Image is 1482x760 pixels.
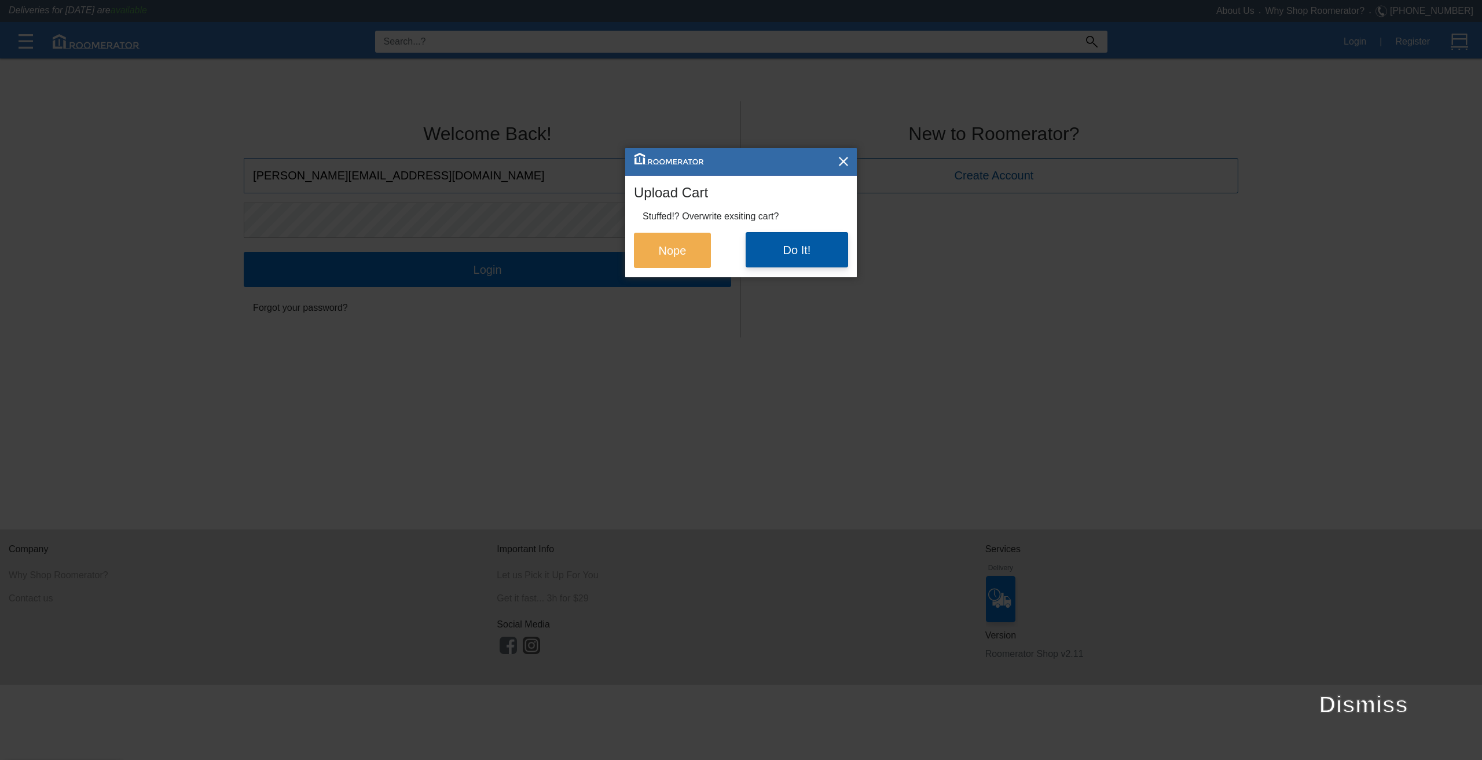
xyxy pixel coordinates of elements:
button: Nope [634,233,711,267]
button: Do It! [746,232,848,267]
img: roomerator-logo.svg [634,153,704,164]
h4: Upload Cart [634,176,848,200]
img: X_Button.png [838,156,849,167]
label: Stuffed!? Overwrite exsiting cart? [643,210,779,223]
